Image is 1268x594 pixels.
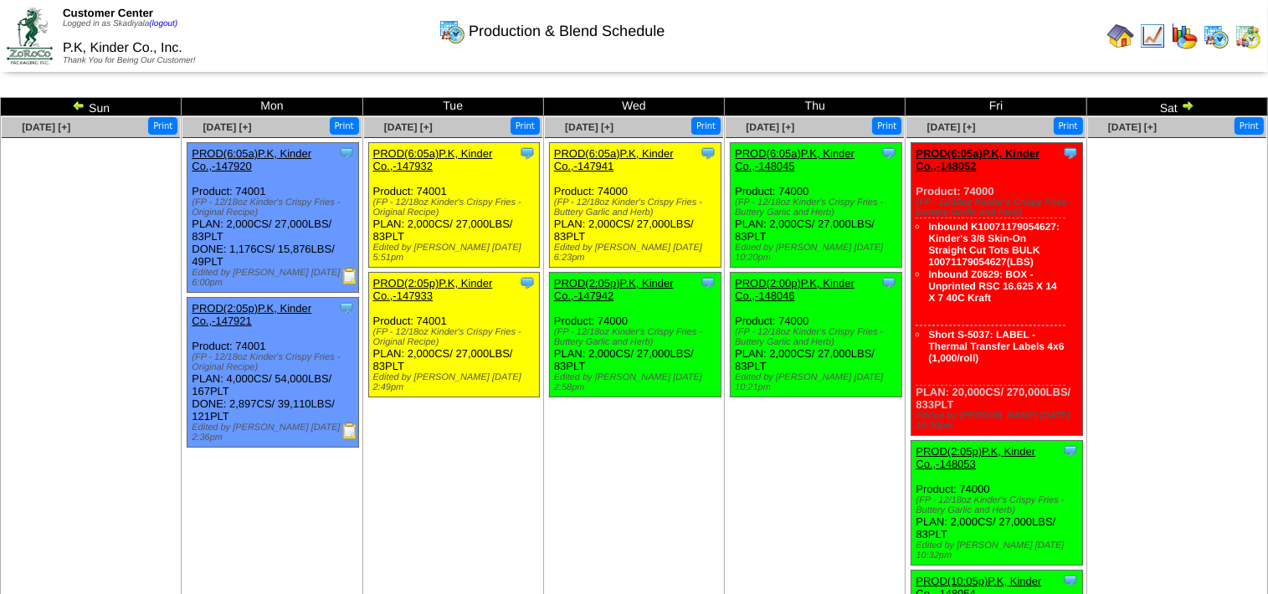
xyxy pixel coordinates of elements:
[72,99,85,112] img: arrowleft.gif
[1062,572,1079,589] img: Tooltip
[549,143,721,268] div: Product: 74000 PLAN: 2,000CS / 27,000LBS / 83PLT
[63,41,182,55] span: P.K, Kinder Co., Inc.
[338,145,355,161] img: Tooltip
[735,197,901,218] div: (FP - 12/18oz Kinder's Crispy Fries - Buttery Garlic and Herb)
[203,121,252,133] a: [DATE] [+]
[1107,23,1134,49] img: home.gif
[725,98,906,116] td: Thu
[384,121,433,133] a: [DATE] [+]
[700,145,716,161] img: Tooltip
[1062,145,1079,161] img: Tooltip
[554,277,674,302] a: PROD(2:05p)P.K, Kinder Co.,-147942
[554,147,674,172] a: PROD(6:05a)P.K, Kinder Co.,-147941
[911,441,1083,566] div: Product: 74000 PLAN: 2,000CS / 27,000LBS / 83PLT
[519,274,536,291] img: Tooltip
[368,273,540,397] div: Product: 74001 PLAN: 2,000CS / 27,000LBS / 83PLT
[63,56,196,65] span: Thank You for Being Our Customer!
[192,302,311,327] a: PROD(2:05p)P.K, Kinder Co.,-147921
[735,277,855,302] a: PROD(2:00p)P.K, Kinder Co.,-148046
[63,19,177,28] span: Logged in as Skadiyala
[192,422,358,443] div: Edited by [PERSON_NAME] [DATE] 2:36pm
[746,121,794,133] a: [DATE] [+]
[519,145,536,161] img: Tooltip
[916,540,1082,561] div: Edited by [PERSON_NAME] [DATE] 10:32pm
[373,372,540,392] div: Edited by [PERSON_NAME] [DATE] 2:49pm
[554,243,721,263] div: Edited by [PERSON_NAME] [DATE] 6:23pm
[916,445,1035,470] a: PROD(2:05p)P.K, Kinder Co.,-148053
[373,243,540,263] div: Edited by [PERSON_NAME] [DATE] 5:51pm
[554,197,721,218] div: (FP - 12/18oz Kinder's Crispy Fries - Buttery Garlic and Herb)
[927,121,976,133] a: [DATE] [+]
[928,269,1056,304] a: Inbound Z0629: BOX - Unprinted RSC 16.625 X 14 X 7 40C Kraft
[1062,443,1079,459] img: Tooltip
[928,329,1064,364] a: Short S-5037: LABEL - Thermal Transfer Labels 4x6 (1,000/roll)
[192,268,358,288] div: Edited by [PERSON_NAME] [DATE] 6:00pm
[880,145,897,161] img: Tooltip
[916,197,1082,218] div: (FP - 12/18oz Kinder's Crispy Fries - Buttery Garlic and Herb)
[22,121,70,133] a: [DATE] [+]
[511,117,540,135] button: Print
[549,273,721,397] div: Product: 74000 PLAN: 2,000CS / 27,000LBS / 83PLT
[7,8,53,64] img: ZoRoCo_Logo(Green%26Foil)%20jpg.webp
[373,197,540,218] div: (FP - 12/18oz Kinder's Crispy Fries - Original Recipe)
[916,495,1082,515] div: (FP - 12/18oz Kinder's Crispy Fries - Buttery Garlic and Herb)
[373,327,540,347] div: (FP - 12/18oz Kinder's Crispy Fries - Original Recipe)
[187,143,359,293] div: Product: 74001 PLAN: 2,000CS / 27,000LBS / 83PLT DONE: 1,176CS / 15,876LBS / 49PLT
[1054,117,1083,135] button: Print
[928,221,1060,268] a: Inbound K10071179054627: Kinder's 3/8 Skin-On Straight Cut Tots BULK 10071179054627(LBS)
[149,19,177,28] a: (logout)
[731,143,902,268] div: Product: 74000 PLAN: 2,000CS / 27,000LBS / 83PLT
[565,121,613,133] a: [DATE] [+]
[368,143,540,268] div: Product: 74001 PLAN: 2,000CS / 27,000LBS / 83PLT
[1,98,182,116] td: Sun
[543,98,724,116] td: Wed
[148,117,177,135] button: Print
[341,268,358,284] img: Production Report
[554,327,721,347] div: (FP - 12/18oz Kinder's Crispy Fries - Buttery Garlic and Herb)
[735,243,901,263] div: Edited by [PERSON_NAME] [DATE] 10:20pm
[880,274,897,291] img: Tooltip
[735,372,901,392] div: Edited by [PERSON_NAME] [DATE] 10:21pm
[182,98,362,116] td: Mon
[554,372,721,392] div: Edited by [PERSON_NAME] [DATE] 2:58pm
[192,352,358,372] div: (FP - 12/18oz Kinder's Crispy Fries - Original Recipe)
[1203,23,1229,49] img: calendarprod.gif
[63,7,153,19] span: Customer Center
[469,23,665,40] span: Production & Blend Schedule
[192,147,311,172] a: PROD(6:05a)P.K, Kinder Co.,-147920
[916,411,1082,431] div: Edited by [PERSON_NAME] [DATE] 10:30pm
[373,277,493,302] a: PROD(2:05p)P.K, Kinder Co.,-147933
[187,298,359,448] div: Product: 74001 PLAN: 4,000CS / 54,000LBS / 167PLT DONE: 2,897CS / 39,110LBS / 121PLT
[1235,23,1261,49] img: calendarinout.gif
[1086,98,1267,116] td: Sat
[916,147,1040,172] a: PROD(6:05a)P.K, Kinder Co.,-148052
[330,117,359,135] button: Print
[373,147,493,172] a: PROD(6:05a)P.K, Kinder Co.,-147932
[872,117,901,135] button: Print
[192,197,358,218] div: (FP - 12/18oz Kinder's Crispy Fries - Original Recipe)
[1139,23,1166,49] img: line_graph.gif
[731,273,902,397] div: Product: 74000 PLAN: 2,000CS / 27,000LBS / 83PLT
[906,98,1086,116] td: Fri
[735,327,901,347] div: (FP - 12/18oz Kinder's Crispy Fries - Buttery Garlic and Herb)
[1235,117,1264,135] button: Print
[439,18,465,44] img: calendarprod.gif
[362,98,543,116] td: Tue
[735,147,855,172] a: PROD(6:05a)P.K, Kinder Co.,-148045
[911,143,1083,436] div: Product: 74000 PLAN: 20,000CS / 270,000LBS / 833PLT
[691,117,721,135] button: Print
[1171,23,1198,49] img: graph.gif
[338,300,355,316] img: Tooltip
[1108,121,1157,133] a: [DATE] [+]
[341,422,358,439] img: Production Report
[700,274,716,291] img: Tooltip
[1181,99,1194,112] img: arrowright.gif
